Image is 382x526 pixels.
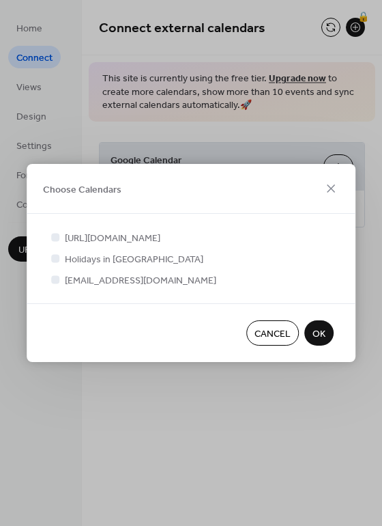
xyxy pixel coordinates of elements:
[312,327,325,342] span: OK
[304,320,334,346] button: OK
[65,253,203,267] span: Holidays in [GEOGRAPHIC_DATA]
[246,320,299,346] button: Cancel
[254,327,291,342] span: Cancel
[65,232,160,246] span: [URL][DOMAIN_NAME]
[43,182,121,197] span: Choose Calendars
[65,274,216,288] span: [EMAIL_ADDRESS][DOMAIN_NAME]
